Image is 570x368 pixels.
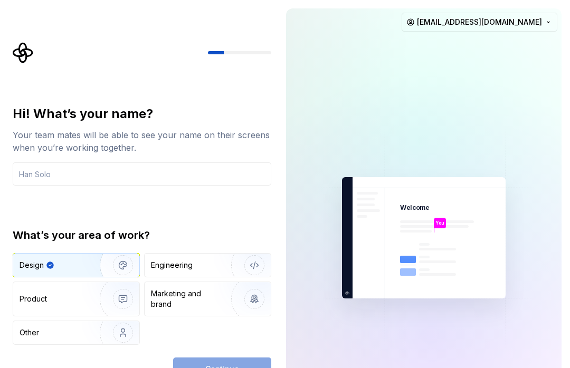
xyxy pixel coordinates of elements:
[151,260,193,270] div: Engineering
[20,260,44,270] div: Design
[20,294,47,304] div: Product
[417,17,542,27] span: [EMAIL_ADDRESS][DOMAIN_NAME]
[13,105,271,122] div: Hi! What’s your name?
[20,327,39,338] div: Other
[13,42,34,63] svg: Supernova Logo
[402,13,557,32] button: [EMAIL_ADDRESS][DOMAIN_NAME]
[13,228,271,243] div: What’s your area of work?
[13,129,271,154] div: Your team mates will be able to see your name on their screens when you’re working together.
[400,204,429,212] p: Welcome
[436,220,444,226] p: You
[151,288,222,309] div: Marketing and brand
[13,162,271,186] input: Han Solo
